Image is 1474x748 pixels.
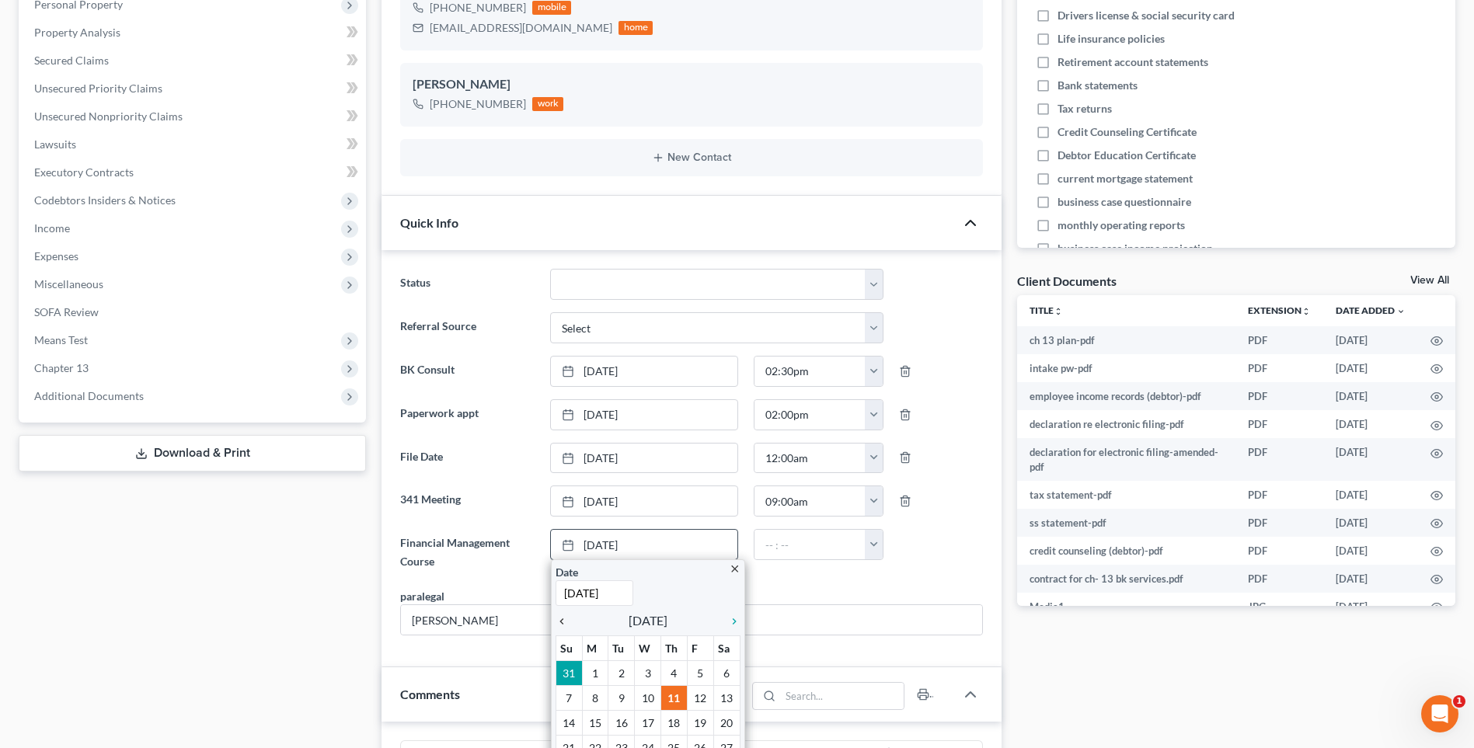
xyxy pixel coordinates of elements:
td: PDF [1235,509,1323,537]
input: 1/1/2013 [556,580,633,606]
span: Unsecured Nonpriority Claims [34,110,183,123]
a: Lawsuits [22,130,366,158]
span: Property Analysis [34,26,120,39]
td: PDF [1235,438,1323,481]
div: mobile [532,1,571,15]
span: Bank statements [1058,78,1138,93]
i: chevron_right [720,615,740,628]
span: monthly operating reports [1058,217,1185,233]
label: Date [556,564,578,580]
a: Executory Contracts [22,158,366,186]
a: Date Added expand_more [1336,304,1406,316]
td: PDF [1235,537,1323,565]
label: Referral Source [392,312,542,343]
a: chevron_left [556,611,576,630]
td: 8 [582,685,608,710]
td: 19 [687,710,713,735]
span: Expenses [34,249,78,263]
td: 5 [687,660,713,685]
label: BK Consult [392,356,542,387]
a: [DATE] [551,400,737,430]
td: 14 [556,710,582,735]
td: credit counseling (debtor)-pdf [1017,537,1235,565]
td: [DATE] [1323,354,1418,382]
td: 15 [582,710,608,735]
td: PDF [1235,410,1323,438]
a: [DATE] [551,530,737,559]
td: 1 [582,660,608,685]
th: F [687,635,713,660]
span: Chapter 13 [34,361,89,374]
span: Income [34,221,70,235]
span: Credit Counseling Certificate [1058,124,1197,140]
td: intake pw-pdf [1017,354,1235,382]
td: 13 [713,685,740,710]
span: Drivers license & social security card [1058,8,1235,23]
span: Life insurance policies [1058,31,1165,47]
i: expand_more [1396,307,1406,316]
i: unfold_more [1302,307,1311,316]
th: Tu [608,635,635,660]
span: Debtor Education Certificate [1058,148,1196,163]
a: Titleunfold_more [1030,304,1063,316]
span: 1 [1453,695,1465,708]
label: 341 Meeting [392,485,542,517]
input: -- : -- [754,400,866,430]
button: New Contact [413,151,970,164]
a: close [729,559,740,577]
td: 3 [635,660,661,685]
label: Financial Management Course [392,529,542,576]
td: tax statement-pdf [1017,481,1235,509]
i: unfold_more [1054,307,1063,316]
td: PDF [1235,326,1323,354]
td: [DATE] [1323,509,1418,537]
div: work [532,97,563,111]
td: PDF [1235,565,1323,593]
i: close [729,563,740,575]
td: declaration for electronic filing-amended-pdf [1017,438,1235,481]
td: Media1 [1017,593,1235,621]
td: 17 [635,710,661,735]
a: [DATE] [551,444,737,473]
td: 18 [661,710,688,735]
a: SOFA Review [22,298,366,326]
td: 10 [635,685,661,710]
td: 31 [556,660,582,685]
span: Additional Documents [34,389,144,402]
td: 4 [661,660,688,685]
a: Download & Print [19,435,366,471]
span: [DATE] [629,611,667,630]
span: Quick Info [400,215,458,230]
label: Status [392,269,542,300]
td: 2 [608,660,635,685]
a: Unsecured Nonpriority Claims [22,103,366,130]
td: 12 [687,685,713,710]
th: M [582,635,608,660]
a: Unsecured Priority Claims [22,75,366,103]
td: 7 [556,685,582,710]
span: Tax returns [1058,101,1112,117]
td: 20 [713,710,740,735]
span: Miscellaneous [34,277,103,291]
span: Lawsuits [34,137,76,151]
span: business case income projection [1058,241,1213,256]
span: Codebtors Insiders & Notices [34,193,176,207]
span: business case questionnaire [1058,194,1191,210]
a: Property Analysis [22,19,366,47]
td: 11 [661,685,688,710]
input: Search... [780,683,904,709]
div: Client Documents [1017,273,1117,289]
td: contract for ch- 13 bk services.pdf [1017,565,1235,593]
span: Comments [400,687,460,701]
td: [DATE] [1323,481,1418,509]
div: [PHONE_NUMBER] [430,96,526,112]
a: chevron_right [720,611,740,630]
div: [PERSON_NAME] [413,75,970,94]
input: -- : -- [754,357,866,386]
a: Extensionunfold_more [1248,304,1311,316]
span: Retirement account statements [1058,54,1208,70]
a: Secured Claims [22,47,366,75]
iframe: Intercom live chat [1421,695,1458,732]
td: [DATE] [1323,537,1418,565]
input: -- [401,605,982,635]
